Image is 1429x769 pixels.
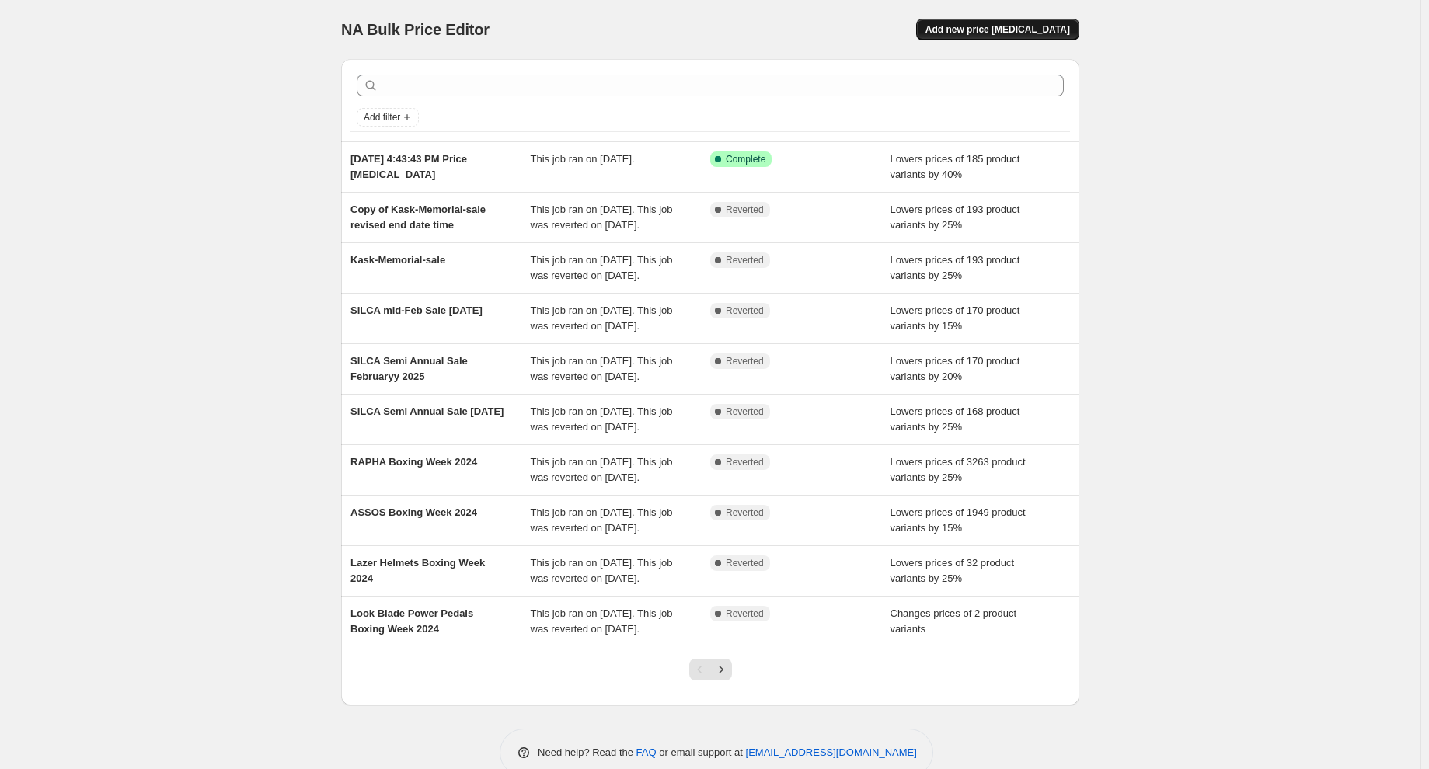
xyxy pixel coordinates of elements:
span: SILCA mid-Feb Sale [DATE] [350,304,483,316]
button: Add new price [MEDICAL_DATA] [916,19,1079,40]
span: Reverted [726,506,764,519]
span: Lowers prices of 170 product variants by 20% [891,355,1020,382]
span: ASSOS Boxing Week 2024 [350,506,477,518]
span: Kask-Memorial-sale [350,254,445,266]
button: Add filter [357,108,419,127]
span: Changes prices of 2 product variants [891,607,1017,635]
span: Reverted [726,355,764,367]
nav: Pagination [689,659,732,680]
span: Reverted [726,405,764,418]
span: Reverted [726,557,764,569]
span: Add filter [364,111,400,124]
span: This job ran on [DATE]. [531,153,635,165]
span: Lowers prices of 32 product variants by 25% [891,557,1015,584]
a: FAQ [636,746,657,758]
span: NA Bulk Price Editor [341,21,490,38]
span: Lowers prices of 193 product variants by 25% [891,254,1020,281]
span: This job ran on [DATE]. This job was reverted on [DATE]. [531,254,673,281]
span: Add new price [MEDICAL_DATA] [925,23,1070,36]
a: [EMAIL_ADDRESS][DOMAIN_NAME] [746,746,917,758]
span: This job ran on [DATE]. This job was reverted on [DATE]. [531,607,673,635]
span: Reverted [726,204,764,216]
span: SILCA Semi Annual Sale [DATE] [350,405,504,417]
span: This job ran on [DATE]. This job was reverted on [DATE]. [531,304,673,332]
span: Lowers prices of 3263 product variants by 25% [891,456,1026,483]
span: This job ran on [DATE]. This job was reverted on [DATE]. [531,405,673,433]
span: Reverted [726,304,764,317]
span: This job ran on [DATE]. This job was reverted on [DATE]. [531,456,673,483]
span: SILCA Semi Annual Sale Februaryy 2025 [350,355,468,382]
span: Look Blade Power Pedals Boxing Week 2024 [350,607,473,635]
span: [DATE] 4:43:43 PM Price [MEDICAL_DATA] [350,153,467,180]
span: Lazer Helmets Boxing Week 2024 [350,557,485,584]
span: Lowers prices of 193 product variants by 25% [891,204,1020,231]
span: Reverted [726,254,764,266]
button: Next [710,659,732,680]
span: Lowers prices of 1949 product variants by 15% [891,506,1026,534]
span: This job ran on [DATE]. This job was reverted on [DATE]. [531,506,673,534]
span: Reverted [726,456,764,468]
span: This job ran on [DATE]. This job was reverted on [DATE]. [531,355,673,382]
span: Need help? Read the [538,746,636,758]
span: Reverted [726,607,764,620]
span: Complete [726,153,765,165]
span: Copy of Kask-Memorial-sale revised end date time [350,204,486,231]
span: Lowers prices of 168 product variants by 25% [891,405,1020,433]
span: Lowers prices of 170 product variants by 15% [891,304,1020,332]
span: RAPHA Boxing Week 2024 [350,456,477,468]
span: This job ran on [DATE]. This job was reverted on [DATE]. [531,557,673,584]
span: This job ran on [DATE]. This job was reverted on [DATE]. [531,204,673,231]
span: Lowers prices of 185 product variants by 40% [891,153,1020,180]
span: or email support at [657,746,746,758]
